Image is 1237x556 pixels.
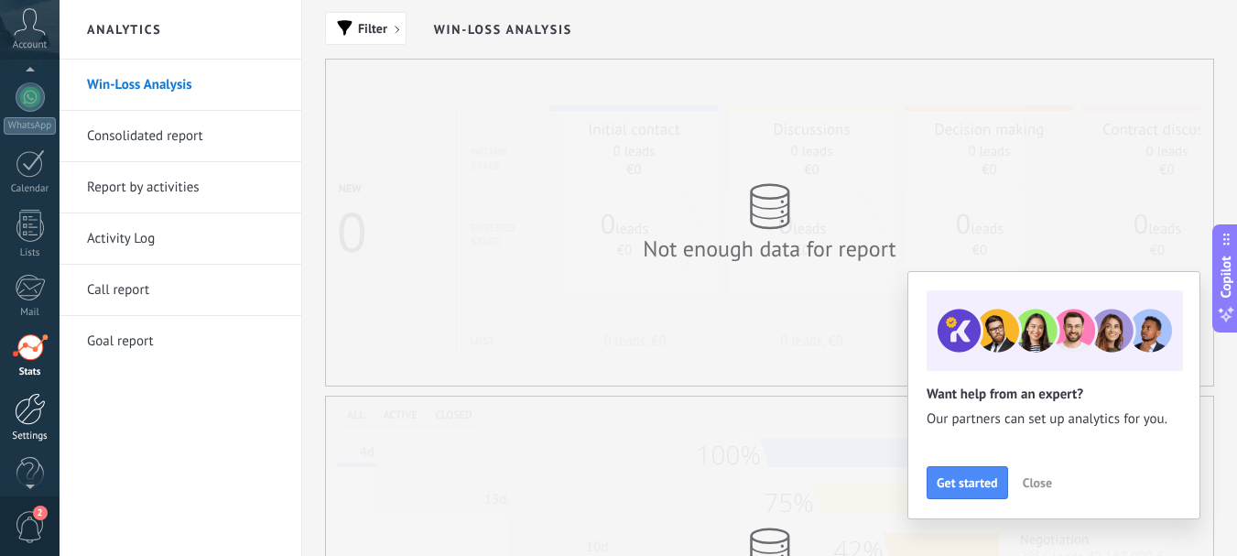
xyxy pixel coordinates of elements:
div: Calendar [4,183,57,195]
li: Report by activities [60,162,301,213]
span: 2 [33,506,48,520]
div: Lists [4,247,57,259]
h2: Want help from an expert? [927,386,1181,403]
span: Close [1023,476,1052,489]
button: Get started [927,466,1008,499]
li: Win-Loss Analysis [60,60,301,111]
button: Filter [325,12,407,45]
a: Call report [87,265,283,316]
div: WhatsApp [4,117,56,135]
span: Account [13,39,47,51]
a: Goal report [87,316,283,367]
div: Mail [4,307,57,319]
a: Consolidated report [87,111,283,162]
li: Activity Log [60,213,301,265]
span: Filter [358,22,387,35]
div: Settings [4,431,57,442]
button: Close [1015,469,1060,496]
li: Goal report [60,316,301,366]
div: Not enough data for report [605,234,935,263]
span: Get started [937,476,998,489]
li: Consolidated report [60,111,301,162]
span: Our partners can set up analytics for you. [927,410,1181,429]
a: Report by activities [87,162,283,213]
a: Activity Log [87,213,283,265]
li: Call report [60,265,301,316]
span: Copilot [1217,256,1235,298]
a: Win-Loss Analysis [87,60,283,111]
div: Stats [4,366,57,378]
